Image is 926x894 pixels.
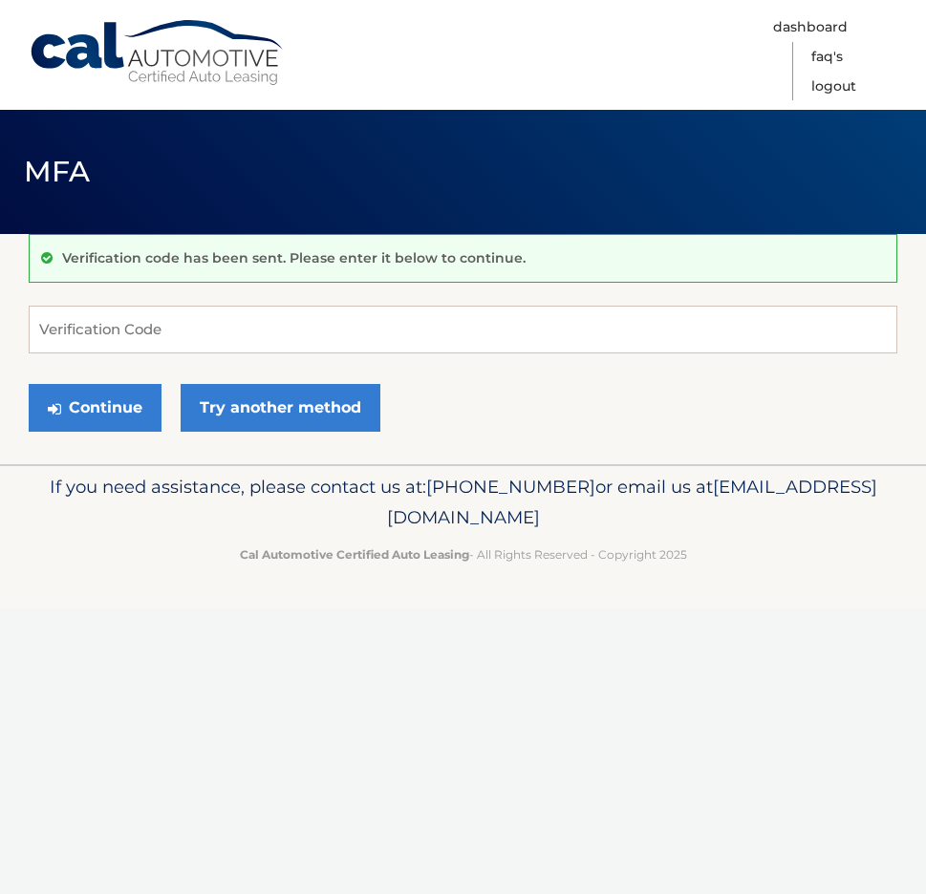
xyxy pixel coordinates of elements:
button: Continue [29,384,162,432]
a: FAQ's [811,42,843,72]
span: [EMAIL_ADDRESS][DOMAIN_NAME] [387,476,877,528]
a: Dashboard [773,12,848,42]
a: Cal Automotive [29,19,287,87]
span: [PHONE_NUMBER] [426,476,595,498]
p: Verification code has been sent. Please enter it below to continue. [62,249,526,266]
p: - All Rights Reserved - Copyright 2025 [29,544,897,564]
strong: Cal Automotive Certified Auto Leasing [240,547,469,562]
span: MFA [24,154,91,189]
input: Verification Code [29,306,897,353]
a: Try another method [181,384,380,432]
a: Logout [811,72,856,101]
p: If you need assistance, please contact us at: or email us at [29,472,897,533]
